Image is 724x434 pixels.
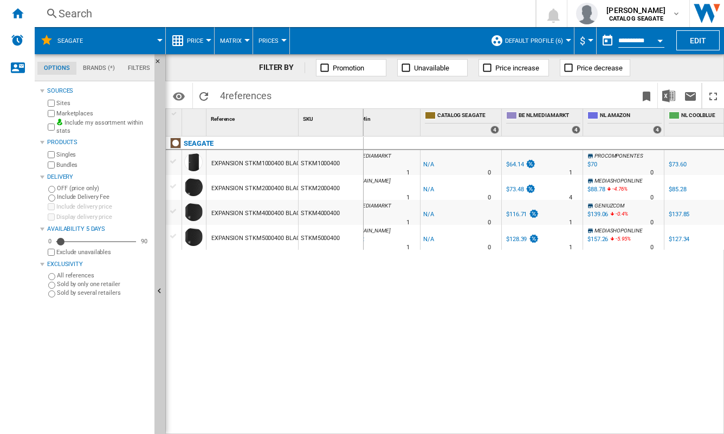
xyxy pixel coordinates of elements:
[56,236,136,247] md-slider: Availability
[586,209,608,220] div: $139.06
[600,112,662,121] span: NL AMAZON
[56,99,150,107] label: Sites
[586,184,605,195] div: $88.78
[423,209,434,220] div: N/A
[669,236,689,243] div: $127.34
[56,109,150,118] label: Marketplaces
[193,83,215,108] button: Reload
[580,27,591,54] div: $
[594,153,643,159] span: PROCOMPONENTES
[171,27,209,54] div: Price
[57,193,150,201] label: Include Delivery Fee
[587,161,597,168] div: $70
[209,109,298,126] div: Sort None
[667,159,686,170] div: $73.60
[76,62,121,75] md-tab-item: Brands (*)
[488,192,491,203] div: Delivery Time : 0 day
[57,280,150,288] label: Sold by only one retailer
[215,83,277,106] span: 4
[680,83,701,108] button: Send this report by email
[299,225,363,250] div: STKM5000400
[48,120,55,134] input: Include my assortment within stats
[211,226,316,251] div: EXPANSION STKM5000400 BLACK 5TB
[184,137,214,150] div: Click to filter on that brand
[611,184,618,197] i: %
[56,119,63,125] img: mysite-bg-18x18.png
[594,228,643,234] span: MEDIASHOPONLINE
[569,242,572,253] div: Delivery Time : 1 day
[615,209,621,222] i: %
[258,27,284,54] div: Prices
[594,178,643,184] span: MEDIASHOPONLINE
[506,161,523,168] div: $64.14
[560,59,630,76] button: Price decrease
[423,109,501,136] div: CATALOG SEAGATE 4 offers sold by CATALOG SEAGATE
[505,184,536,195] div: $73.48
[56,119,150,135] label: Include my assortment within stats
[667,184,686,195] div: $85.28
[187,37,203,44] span: Price
[220,37,242,44] span: Matrix
[344,153,391,159] span: BE NL MEDIAMARKT
[48,100,55,107] input: Sites
[587,236,608,243] div: $157.26
[650,192,654,203] div: Delivery Time : 0 day
[669,211,689,218] div: $137.85
[56,213,150,221] label: Display delivery price
[303,116,313,122] span: SKU
[11,34,24,47] img: alerts-logo.svg
[616,211,624,217] span: -0.4
[505,159,536,170] div: $64.14
[299,200,363,225] div: STKM4000400
[397,59,468,76] button: Unavailable
[653,126,662,134] div: 4 offers sold by NL AMAZON
[301,109,363,126] div: SKU Sort None
[209,109,298,126] div: Reference Sort None
[519,112,580,121] span: BE NL MEDIAMARKT
[211,116,235,122] span: Reference
[667,209,689,220] div: $137.85
[572,126,580,134] div: 4 offers sold by BE NL MEDIAMARKT
[528,234,539,243] img: promotionV3.png
[57,27,94,54] button: Seagate
[574,27,597,54] md-menu: Currency
[585,109,664,136] div: NL AMAZON 4 offers sold by NL AMAZON
[299,175,363,200] div: STKM2000400
[47,138,150,147] div: Products
[676,30,720,50] button: Edit
[658,83,680,108] button: Download in Excel
[259,62,305,73] div: FILTER BY
[48,249,55,256] input: Display delivery price
[57,37,83,44] span: Seagate
[48,273,55,280] input: All references
[667,234,689,245] div: $127.34
[121,62,157,75] md-tab-item: Filters
[488,217,491,228] div: Delivery Time : 0 day
[46,237,54,245] div: 0
[423,234,434,245] div: N/A
[495,64,539,72] span: Price increase
[576,3,598,24] img: profile.jpg
[225,90,271,101] span: references
[48,110,55,117] input: Marketplaces
[569,167,572,178] div: Delivery Time : 1 day
[615,234,621,247] i: %
[488,242,491,253] div: Delivery Time : 0 day
[211,151,316,176] div: EXPANSION STKM1000400 BLACK 1TB
[650,167,654,178] div: Delivery Time : 0 day
[594,203,624,209] span: GENIUZCOM
[47,87,150,95] div: Sources
[650,217,654,228] div: Delivery Time : 0 day
[609,15,663,22] b: CATALOG SEAGATE
[669,161,686,168] div: $73.60
[597,30,618,51] button: md-calendar
[344,228,390,234] span: NL [DOMAIN_NAME]
[57,184,150,192] label: OFF (price only)
[650,242,654,253] div: Delivery Time : 0 day
[586,234,608,245] div: $157.26
[184,109,206,126] div: Sort None
[406,217,410,228] div: Delivery Time : 1 day
[525,159,536,169] img: promotionV3.png
[505,234,539,245] div: $128.39
[56,161,150,169] label: Bundles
